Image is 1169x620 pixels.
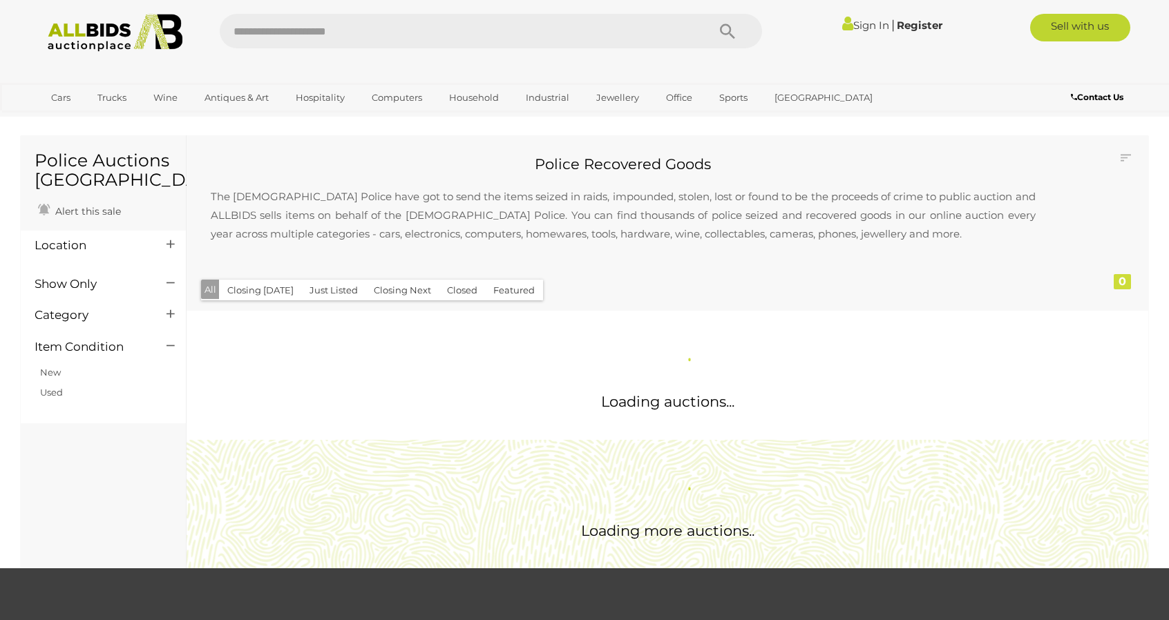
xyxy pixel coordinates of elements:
[88,86,135,109] a: Trucks
[35,151,172,189] h1: Police Auctions [GEOGRAPHIC_DATA]
[301,280,366,301] button: Just Listed
[439,280,486,301] button: Closed
[365,280,439,301] button: Closing Next
[1071,92,1123,102] b: Contact Us
[363,86,431,109] a: Computers
[891,17,895,32] span: |
[842,19,889,32] a: Sign In
[601,393,734,410] span: Loading auctions...
[766,86,882,109] a: [GEOGRAPHIC_DATA]
[440,86,508,109] a: Household
[517,86,578,109] a: Industrial
[1114,274,1131,289] div: 0
[35,200,124,220] a: Alert this sale
[581,522,754,539] span: Loading more auctions..
[197,156,1049,172] h2: Police Recovered Goods
[219,280,302,301] button: Closing [DATE]
[287,86,354,109] a: Hospitality
[197,173,1049,257] p: The [DEMOGRAPHIC_DATA] Police have got to send the items seized in raids, impounded, stolen, lost...
[35,239,146,252] h4: Location
[35,278,146,291] h4: Show Only
[52,205,121,217] span: Alert this sale
[201,280,220,300] button: All
[1071,90,1127,105] a: Contact Us
[144,86,187,109] a: Wine
[42,86,79,109] a: Cars
[897,19,942,32] a: Register
[710,86,757,109] a: Sports
[485,280,543,301] button: Featured
[196,86,278,109] a: Antiques & Art
[40,387,63,398] a: Used
[35,309,146,322] h4: Category
[35,340,146,353] h4: Item Condition
[1030,14,1130,41] a: Sell with us
[657,86,701,109] a: Office
[40,367,61,378] a: New
[587,86,648,109] a: Jewellery
[693,14,762,48] button: Search
[40,14,190,52] img: Allbids.com.au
